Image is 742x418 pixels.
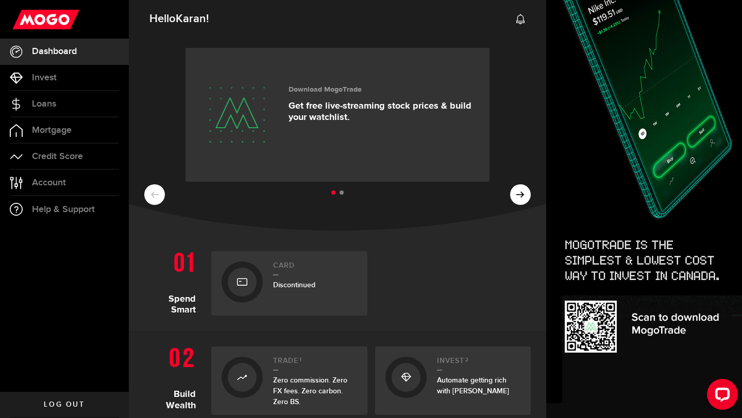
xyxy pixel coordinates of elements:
[437,357,521,371] h2: Invest
[211,346,367,415] a: Trade1Zero commission. Zero FX fees. Zero carbon. Zero BS.
[211,251,367,316] a: CardDiscontinued
[273,357,357,371] h2: Trade
[289,85,474,94] h3: Download MogoTrade
[437,376,509,395] span: Automate getting rich with [PERSON_NAME]
[32,47,77,56] span: Dashboard
[289,100,474,123] p: Get free live-streaming stock prices & build your watchlist.
[32,205,95,214] span: Help & Support
[699,375,742,418] iframe: LiveChat chat widget
[273,262,357,275] h2: Card
[32,99,56,109] span: Loans
[299,357,302,363] sup: 1
[176,12,206,26] span: Karan
[149,8,209,30] span: Hello !
[32,73,57,82] span: Invest
[144,246,204,316] h1: Spend Smart
[375,346,531,415] a: Invest2Automate getting rich with [PERSON_NAME]
[185,48,490,182] a: Download MogoTrade Get free live-streaming stock prices & build your watchlist.
[273,281,315,289] span: Discontinued
[32,152,83,161] span: Credit Score
[44,401,85,408] span: Log out
[32,178,66,187] span: Account
[273,376,347,406] span: Zero commission. Zero FX fees. Zero carbon. Zero BS.
[465,357,469,363] sup: 2
[32,126,72,135] span: Mortgage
